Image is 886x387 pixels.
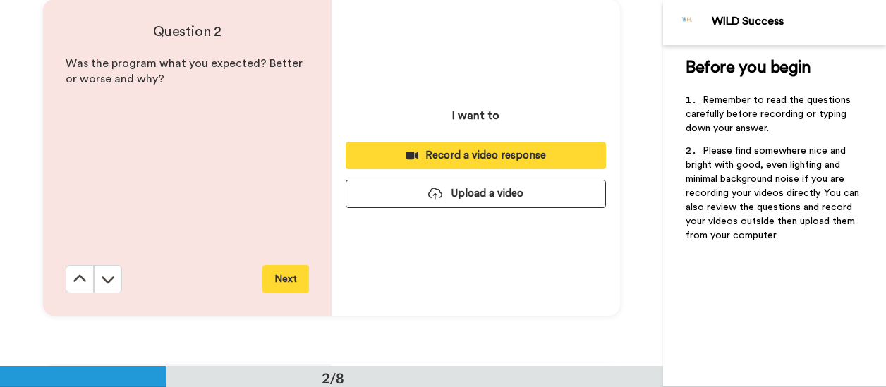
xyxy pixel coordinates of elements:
[686,95,854,133] span: Remember to read the questions carefully before recording or typing down your answer.
[346,142,606,169] button: Record a video response
[712,15,885,28] div: WILD Success
[357,148,595,163] div: Record a video response
[686,59,811,76] span: Before you begin
[671,6,705,39] img: Profile Image
[346,180,606,207] button: Upload a video
[262,265,309,293] button: Next
[66,58,305,85] span: Was the program what you expected? Better or worse and why?
[452,107,499,124] p: I want to
[66,22,309,42] h4: Question 2
[686,146,862,240] span: Please find somewhere nice and bright with good, even lighting and minimal background noise if yo...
